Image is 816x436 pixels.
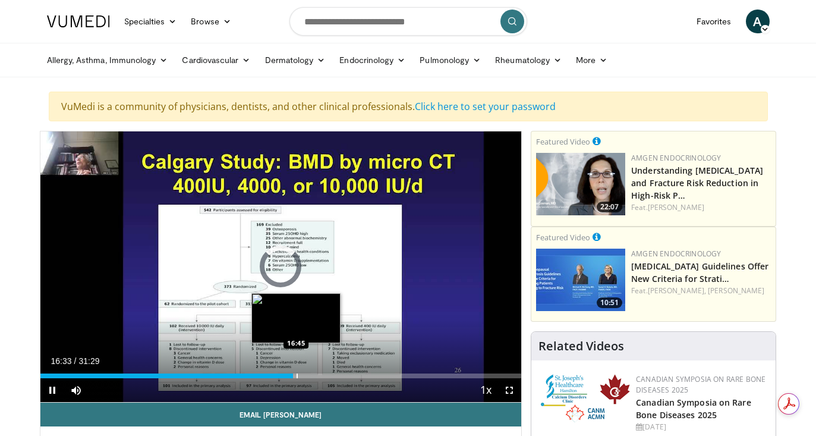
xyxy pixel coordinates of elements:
span: 31:29 [78,356,99,366]
a: A [746,10,770,33]
a: Amgen Endocrinology [631,153,721,163]
a: [PERSON_NAME] [708,286,764,296]
span: 22:07 [597,202,622,212]
a: Understanding [MEDICAL_DATA] and Fracture Risk Reduction in High-Risk P… [631,165,763,201]
small: Featured Video [536,232,590,243]
a: Click here to set your password [415,100,556,113]
a: [PERSON_NAME], [648,286,706,296]
button: Pause [40,378,64,402]
input: Search topics, interventions [289,7,527,36]
a: Canadian Symposia on Rare Bone Diseases 2025 [636,374,765,395]
a: More [569,48,615,72]
a: Amgen Endocrinology [631,249,721,259]
a: Dermatology [258,48,333,72]
button: Fullscreen [497,378,521,402]
a: Email [PERSON_NAME] [40,403,522,426]
a: 10:51 [536,249,625,311]
a: [PERSON_NAME] [648,202,704,212]
img: 59b7dea3-8883-45d6-a110-d30c6cb0f321.png.150x105_q85_autocrop_double_scale_upscale_version-0.2.png [541,374,630,422]
span: 10:51 [597,297,622,308]
a: Favorites [689,10,739,33]
img: 7b525459-078d-43af-84f9-5c25155c8fbb.png.150x105_q85_crop-smart_upscale.jpg [536,249,625,311]
a: Canadian Symposia on Rare Bone Diseases 2025 [636,397,751,421]
span: 16:33 [51,356,72,366]
a: Browse [184,10,238,33]
div: Feat. [631,286,771,296]
a: Cardiovascular [175,48,257,72]
span: / [74,356,77,366]
button: Mute [64,378,88,402]
a: 22:07 [536,153,625,215]
a: Allergy, Asthma, Immunology [40,48,175,72]
img: c9a25db3-4db0-49e1-a46f-17b5c91d58a1.png.150x105_q85_crop-smart_upscale.png [536,153,625,215]
button: Playback Rate [474,378,497,402]
img: image.jpeg [251,293,341,343]
div: [DATE] [636,422,766,432]
div: Progress Bar [40,374,522,378]
a: Endocrinology [332,48,412,72]
video-js: Video Player [40,131,522,403]
img: VuMedi Logo [47,15,110,27]
small: Featured Video [536,136,590,147]
a: [MEDICAL_DATA] Guidelines Offer New Criteria for Strati… [631,261,768,284]
div: Feat. [631,202,771,213]
a: Pulmonology [412,48,488,72]
a: Rheumatology [488,48,569,72]
h4: Related Videos [538,339,624,353]
div: VuMedi is a community of physicians, dentists, and other clinical professionals. [49,92,768,121]
a: Specialties [117,10,184,33]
